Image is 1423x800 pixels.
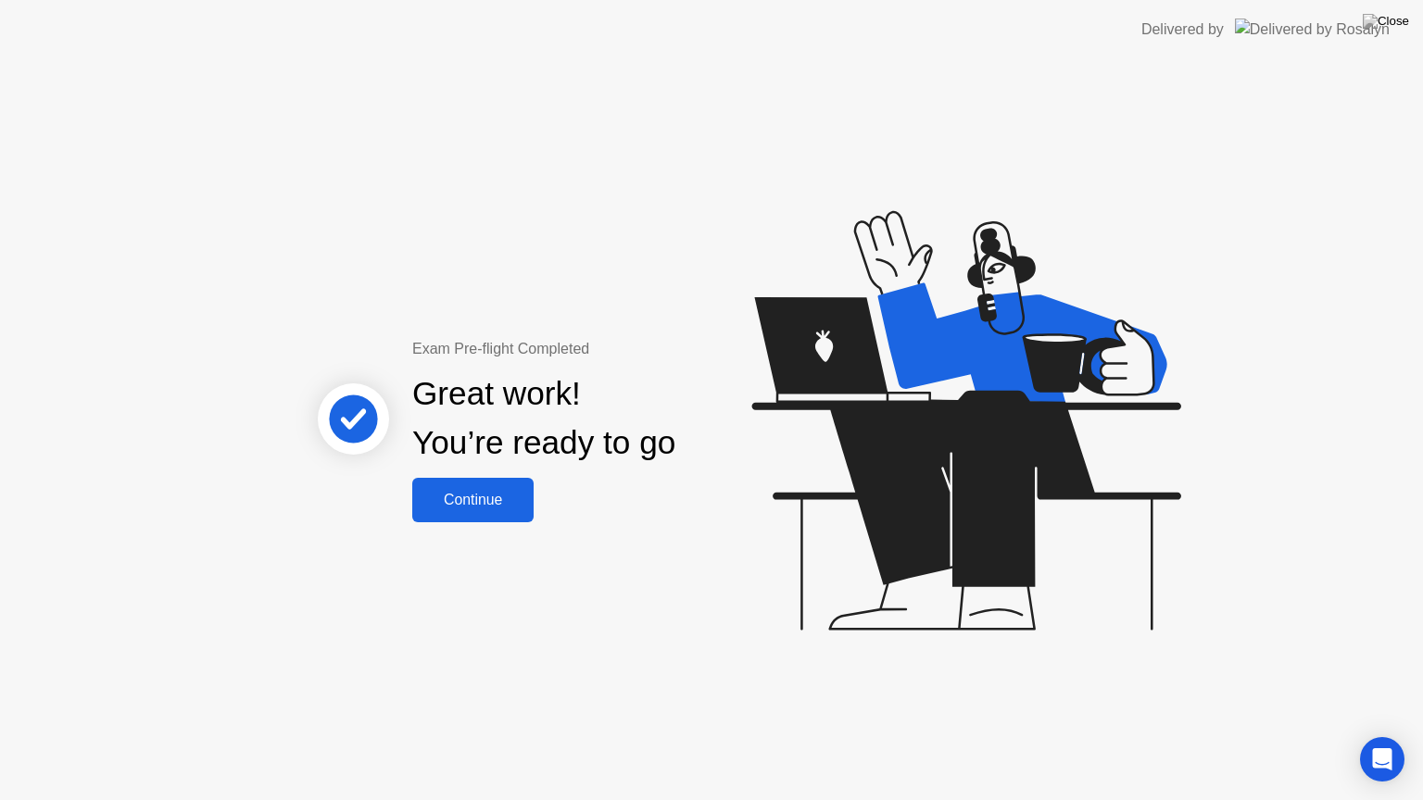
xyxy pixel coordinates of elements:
[1141,19,1224,41] div: Delivered by
[412,369,675,468] div: Great work! You’re ready to go
[1363,14,1409,29] img: Close
[412,478,534,522] button: Continue
[1235,19,1390,40] img: Delivered by Rosalyn
[412,338,795,360] div: Exam Pre-flight Completed
[1360,737,1404,781] div: Open Intercom Messenger
[418,492,528,508] div: Continue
